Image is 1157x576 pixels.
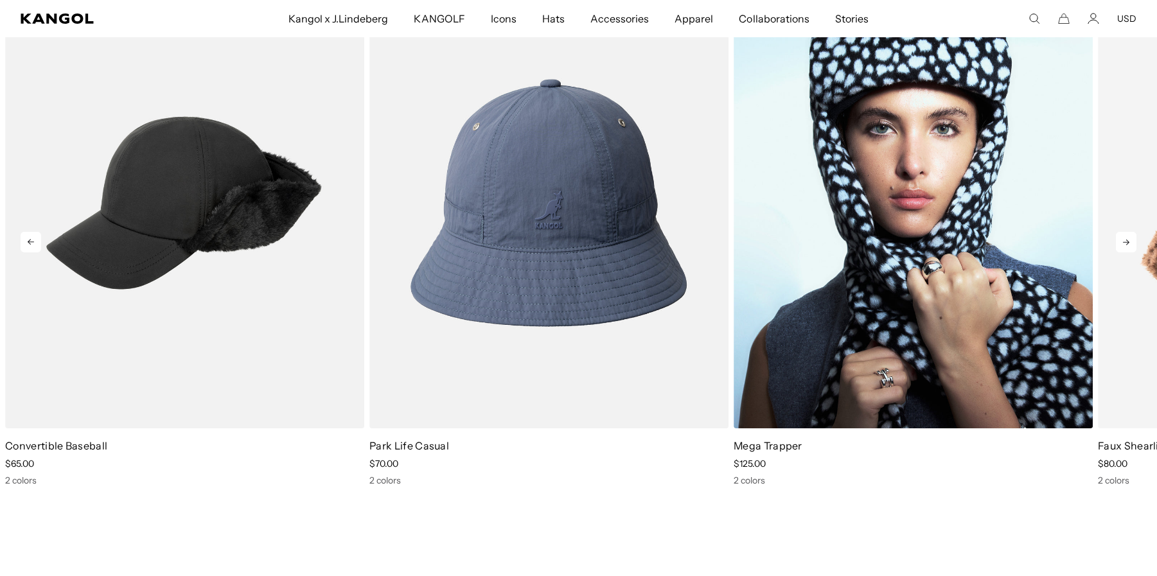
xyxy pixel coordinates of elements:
[369,475,729,486] div: 2 colors
[369,439,449,452] a: Park Life Casual
[5,458,34,469] span: $65.00
[1058,13,1070,24] button: Cart
[5,475,364,486] div: 2 colors
[734,439,802,452] a: Mega Trapper
[1088,13,1099,24] a: Account
[5,439,107,452] a: Convertible Baseball
[734,475,1093,486] div: 2 colors
[1098,458,1127,469] span: $80.00
[1117,13,1136,24] button: USD
[21,13,191,24] a: Kangol
[369,458,398,469] span: $70.00
[1029,13,1040,24] summary: Search here
[734,458,766,469] span: $125.00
